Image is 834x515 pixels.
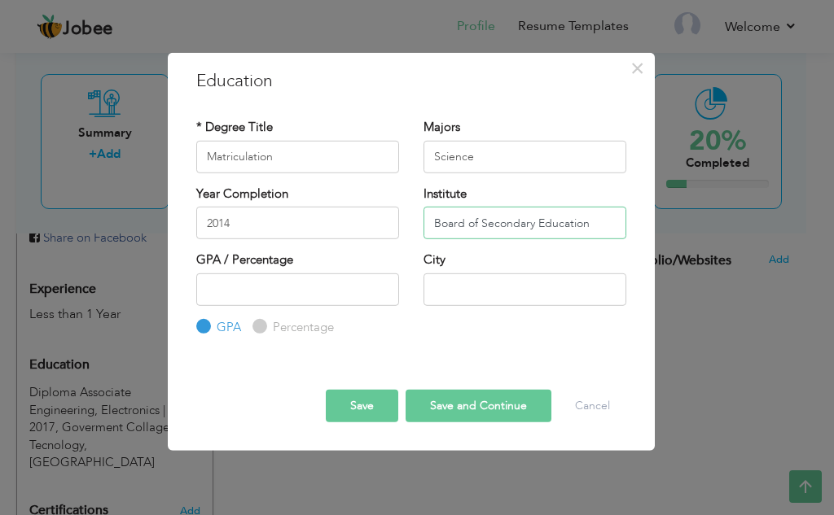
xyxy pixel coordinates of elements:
div: Add your educational degree. [29,348,201,472]
label: Year Completion [196,185,288,202]
label: Institute [424,185,467,202]
label: Percentage [269,319,334,336]
label: City [424,251,446,268]
span: × [630,53,644,82]
label: GPA [213,319,241,336]
label: * Degree Title [196,119,273,136]
button: Save [326,390,398,422]
label: Majors [424,119,460,136]
button: Cancel [559,390,626,422]
button: Save and Continue [406,390,551,422]
label: GPA / Percentage [196,251,293,268]
button: Close [625,55,651,81]
h3: Education [196,68,626,93]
